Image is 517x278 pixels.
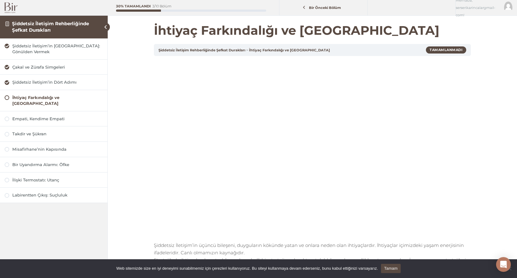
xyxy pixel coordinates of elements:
[12,79,103,85] div: Şiddetsiz İletişim’in Dört Adımı
[158,48,245,52] a: Şiddetsiz İletişim Rehberliğinde Şefkat Durakları
[5,79,103,85] a: Şiddetsiz İletişim’in Dört Adımı
[381,264,401,273] a: Tamam
[116,5,151,8] div: 30% Tamamlandı
[5,64,103,70] a: Çakal ve Zürafa Simgeleri
[152,5,171,8] div: 3/10 Bölüm
[12,43,103,55] div: Şiddetsiz İletişim’in [GEOGRAPHIC_DATA]: Gönülden Vermek
[12,162,103,168] div: Bir Uyandırma Alarmı: Öfke
[154,23,471,38] h1: İhtiyaç Farkındalığı ve [GEOGRAPHIC_DATA]
[12,131,103,137] div: Takdir ve Şükran
[5,162,103,168] a: Bir Uyandırma Alarmı: Öfke
[5,146,103,152] a: Misafirhane’nin Kapısında
[5,177,103,183] a: İlişki Termostatı: Utanç
[5,43,103,55] a: Şiddetsiz İletişim’in [GEOGRAPHIC_DATA]: Gönülden Vermek
[5,192,103,198] a: Labirentten Çıkış: Suçluluk
[12,116,103,122] div: Empati, Kendime Empati
[12,146,103,152] div: Misafirhane’nin Kapısında
[5,116,103,122] a: Empati, Kendime Empati
[12,95,103,106] div: İhtiyaç Farkındalığı ve [GEOGRAPHIC_DATA]
[5,95,103,106] a: İhtiyaç Farkındalığı ve [GEOGRAPHIC_DATA]
[116,265,378,272] span: Web sitemizde size en iyi deneyimi sunabilmemiz için çerezleri kullanıyoruz. Bu siteyi kullanmaya...
[249,48,330,52] a: İhtiyaç Farkındalığı ve [GEOGRAPHIC_DATA]
[5,131,103,137] a: Takdir ve Şükran
[12,192,103,198] div: Labirentten Çıkış: Suçluluk
[306,6,345,10] span: Bir Önceki Bölüm
[12,64,103,70] div: Çakal ve Zürafa Simgeleri
[12,21,89,33] a: Şiddetsiz İletişim Rehberliğinde Şefkat Durakları
[496,257,511,272] div: Open Intercom Messenger
[281,2,366,14] a: Bir Önceki Bölüm
[426,46,466,53] div: Tamamlanmadı
[5,2,18,13] img: Bir Logo
[12,177,103,183] div: İlişki Termostatı: Utanç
